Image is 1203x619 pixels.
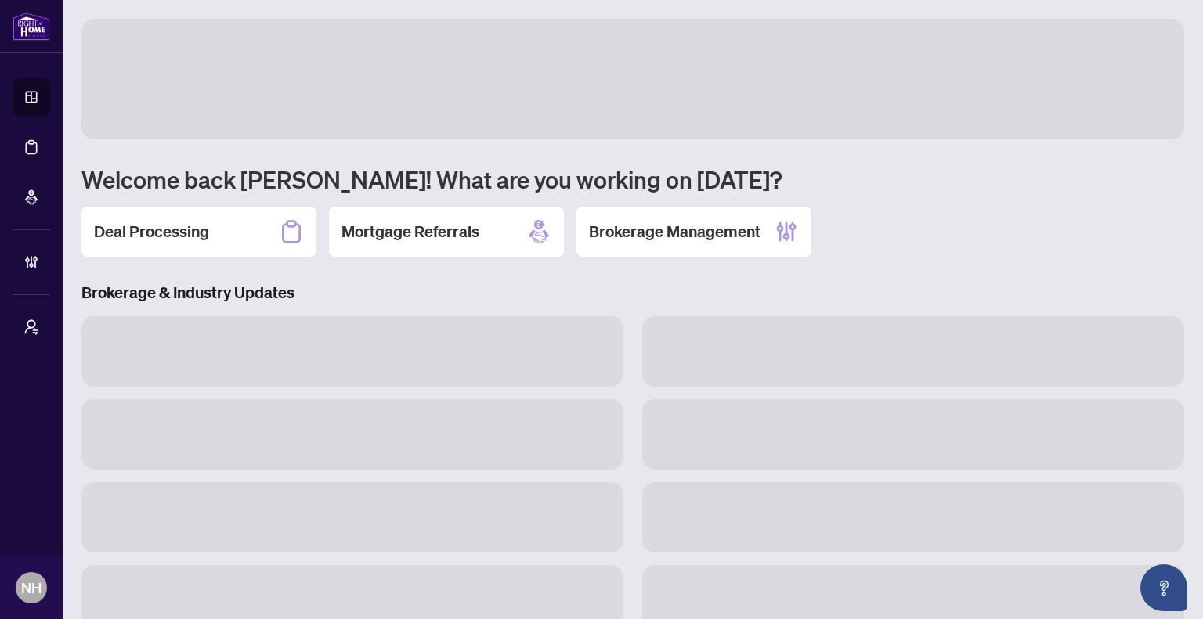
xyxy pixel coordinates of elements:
[23,319,39,335] span: user-switch
[341,221,479,243] h2: Mortgage Referrals
[21,577,42,599] span: NH
[94,221,209,243] h2: Deal Processing
[81,164,1184,194] h1: Welcome back [PERSON_NAME]! What are you working on [DATE]?
[13,12,50,41] img: logo
[81,282,1184,304] h3: Brokerage & Industry Updates
[589,221,760,243] h2: Brokerage Management
[1140,564,1187,611] button: Open asap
